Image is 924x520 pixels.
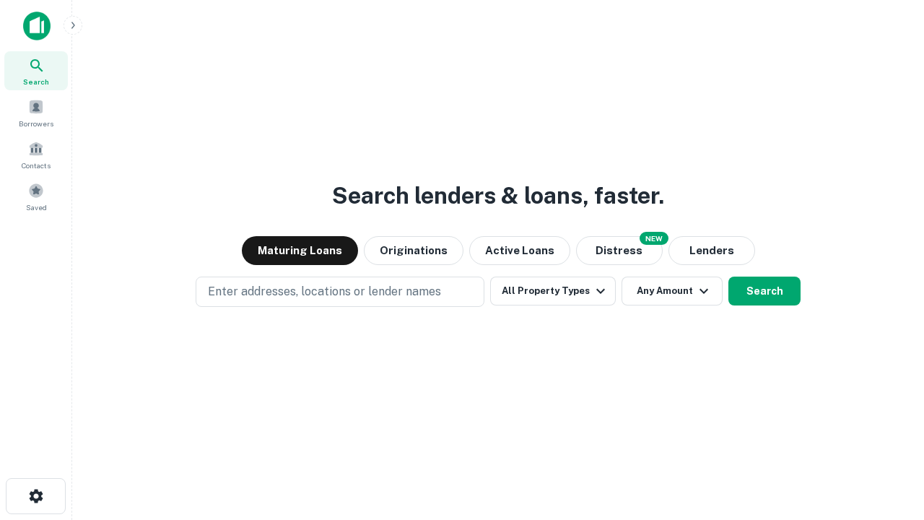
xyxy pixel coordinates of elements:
[23,12,51,40] img: capitalize-icon.png
[22,160,51,171] span: Contacts
[242,236,358,265] button: Maturing Loans
[196,277,484,307] button: Enter addresses, locations or lender names
[19,118,53,129] span: Borrowers
[332,178,664,213] h3: Search lenders & loans, faster.
[4,177,68,216] a: Saved
[4,93,68,132] a: Borrowers
[4,135,68,174] a: Contacts
[490,277,616,305] button: All Property Types
[728,277,801,305] button: Search
[469,236,570,265] button: Active Loans
[23,76,49,87] span: Search
[622,277,723,305] button: Any Amount
[4,51,68,90] a: Search
[208,283,441,300] p: Enter addresses, locations or lender names
[364,236,463,265] button: Originations
[668,236,755,265] button: Lenders
[852,404,924,474] iframe: Chat Widget
[26,201,47,213] span: Saved
[640,232,668,245] div: NEW
[576,236,663,265] button: Search distressed loans with lien and other non-mortgage details.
